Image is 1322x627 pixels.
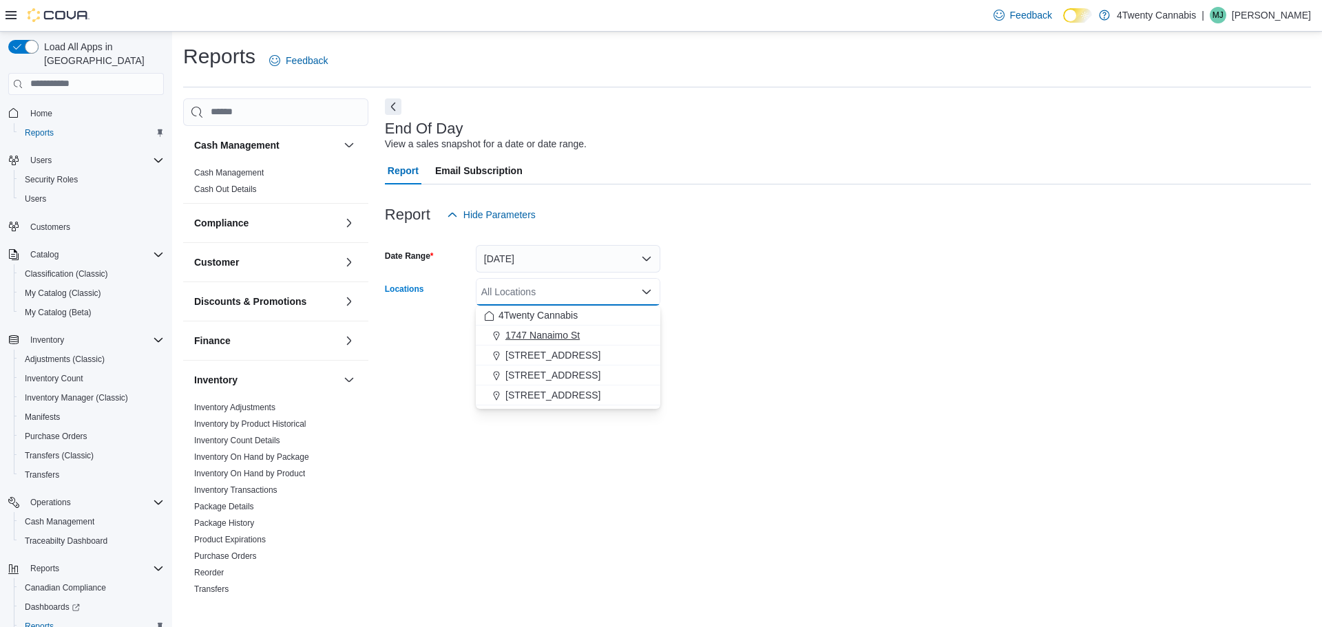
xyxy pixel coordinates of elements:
[194,468,305,479] span: Inventory On Hand by Product
[3,559,169,578] button: Reports
[499,308,578,322] span: 4Twenty Cannabis
[194,168,264,178] a: Cash Management
[25,392,128,403] span: Inventory Manager (Classic)
[3,217,169,237] button: Customers
[1202,7,1204,23] p: |
[3,245,169,264] button: Catalog
[194,551,257,562] span: Purchase Orders
[194,216,338,230] button: Compliance
[341,293,357,310] button: Discounts & Promotions
[385,251,434,262] label: Date Range
[194,501,254,512] span: Package Details
[19,171,164,188] span: Security Roles
[28,8,90,22] img: Cova
[1010,8,1052,22] span: Feedback
[25,332,164,348] span: Inventory
[341,137,357,153] button: Cash Management
[19,304,164,321] span: My Catalog (Beta)
[25,219,76,235] a: Customers
[194,184,257,194] a: Cash Out Details
[14,531,169,551] button: Traceabilty Dashboard
[194,584,229,595] span: Transfers
[194,334,231,348] h3: Finance
[183,399,368,603] div: Inventory
[25,602,80,613] span: Dashboards
[194,403,275,412] a: Inventory Adjustments
[476,306,660,405] div: Choose from the following options
[25,535,107,546] span: Traceabilty Dashboard
[19,533,113,549] a: Traceabilty Dashboard
[19,428,93,445] a: Purchase Orders
[14,170,169,189] button: Security Roles
[194,184,257,195] span: Cash Out Details
[19,390,164,406] span: Inventory Manager (Classic)
[25,582,106,593] span: Canadian Compliance
[19,599,85,615] a: Dashboards
[14,264,169,284] button: Classification (Classic)
[341,372,357,388] button: Inventory
[25,246,64,263] button: Catalog
[25,288,101,299] span: My Catalog (Classic)
[25,332,70,348] button: Inventory
[3,151,169,170] button: Users
[25,127,54,138] span: Reports
[385,120,463,137] h3: End Of Day
[341,254,357,270] button: Customer
[25,193,46,204] span: Users
[476,306,660,326] button: 4Twenty Cannabis
[988,1,1058,29] a: Feedback
[30,497,71,508] span: Operations
[14,369,169,388] button: Inventory Count
[476,385,660,405] button: [STREET_ADDRESS]
[476,365,660,385] button: [STREET_ADDRESS]
[14,388,169,407] button: Inventory Manager (Classic)
[14,407,169,427] button: Manifests
[19,447,164,464] span: Transfers (Classic)
[25,560,164,577] span: Reports
[194,518,254,528] a: Package History
[385,284,424,295] label: Locations
[1210,7,1226,23] div: Mason John
[194,568,224,577] a: Reorder
[3,330,169,350] button: Inventory
[1063,8,1092,23] input: Dark Mode
[1213,7,1224,23] span: MJ
[385,98,401,115] button: Next
[19,370,164,387] span: Inventory Count
[14,446,169,465] button: Transfers (Classic)
[505,368,600,382] span: [STREET_ADDRESS]
[641,286,652,297] button: Close list of options
[19,513,164,530] span: Cash Management
[25,494,164,511] span: Operations
[19,351,164,368] span: Adjustments (Classic)
[25,307,92,318] span: My Catalog (Beta)
[19,467,164,483] span: Transfers
[388,157,419,184] span: Report
[25,218,164,235] span: Customers
[19,390,134,406] a: Inventory Manager (Classic)
[194,138,280,152] h3: Cash Management
[194,436,280,445] a: Inventory Count Details
[194,373,338,387] button: Inventory
[14,303,169,322] button: My Catalog (Beta)
[30,222,70,233] span: Customers
[341,332,357,349] button: Finance
[25,373,83,384] span: Inventory Count
[19,125,59,141] a: Reports
[19,351,110,368] a: Adjustments (Classic)
[19,447,99,464] a: Transfers (Classic)
[25,152,57,169] button: Users
[194,534,266,545] span: Product Expirations
[194,518,254,529] span: Package History
[19,580,112,596] a: Canadian Compliance
[25,494,76,511] button: Operations
[25,246,164,263] span: Catalog
[25,105,164,122] span: Home
[19,467,65,483] a: Transfers
[194,435,280,446] span: Inventory Count Details
[441,201,541,229] button: Hide Parameters
[3,493,169,512] button: Operations
[19,409,65,425] a: Manifests
[25,431,87,442] span: Purchase Orders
